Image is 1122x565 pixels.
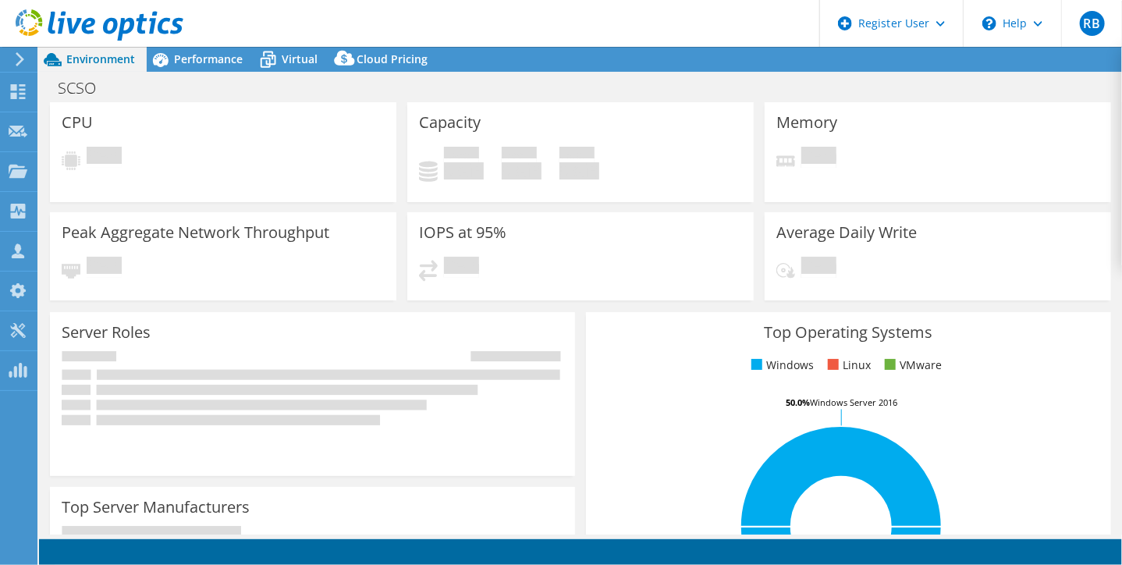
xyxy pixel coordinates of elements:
[801,147,836,168] span: Pending
[51,80,120,97] h1: SCSO
[598,324,1099,341] h3: Top Operating Systems
[282,52,318,66] span: Virtual
[87,257,122,278] span: Pending
[502,147,537,162] span: Free
[357,52,428,66] span: Cloud Pricing
[444,162,484,179] h4: 0 GiB
[1080,11,1105,36] span: RB
[502,162,541,179] h4: 0 GiB
[419,224,506,241] h3: IOPS at 95%
[62,324,151,341] h3: Server Roles
[747,357,814,374] li: Windows
[419,114,481,131] h3: Capacity
[444,257,479,278] span: Pending
[776,114,837,131] h3: Memory
[776,224,917,241] h3: Average Daily Write
[62,499,250,516] h3: Top Server Manufacturers
[62,114,93,131] h3: CPU
[810,396,897,408] tspan: Windows Server 2016
[824,357,871,374] li: Linux
[801,257,836,278] span: Pending
[174,52,243,66] span: Performance
[881,357,942,374] li: VMware
[982,16,996,30] svg: \n
[62,224,329,241] h3: Peak Aggregate Network Throughput
[444,147,479,162] span: Used
[786,396,810,408] tspan: 50.0%
[66,52,135,66] span: Environment
[559,162,599,179] h4: 0 GiB
[559,147,595,162] span: Total
[87,147,122,168] span: Pending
